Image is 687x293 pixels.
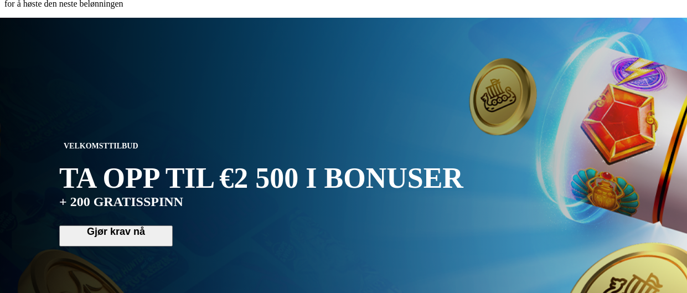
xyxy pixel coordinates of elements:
font: VELKOMSTTILBUD [64,142,138,150]
font: €2 500 I BONUSER [219,162,463,194]
font: TA OPP TIL [59,162,215,194]
font: + 200 GRATISSPINN [59,194,183,209]
font: Gjør krav nå [87,226,145,237]
button: Gjør krav nå [59,225,173,246]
